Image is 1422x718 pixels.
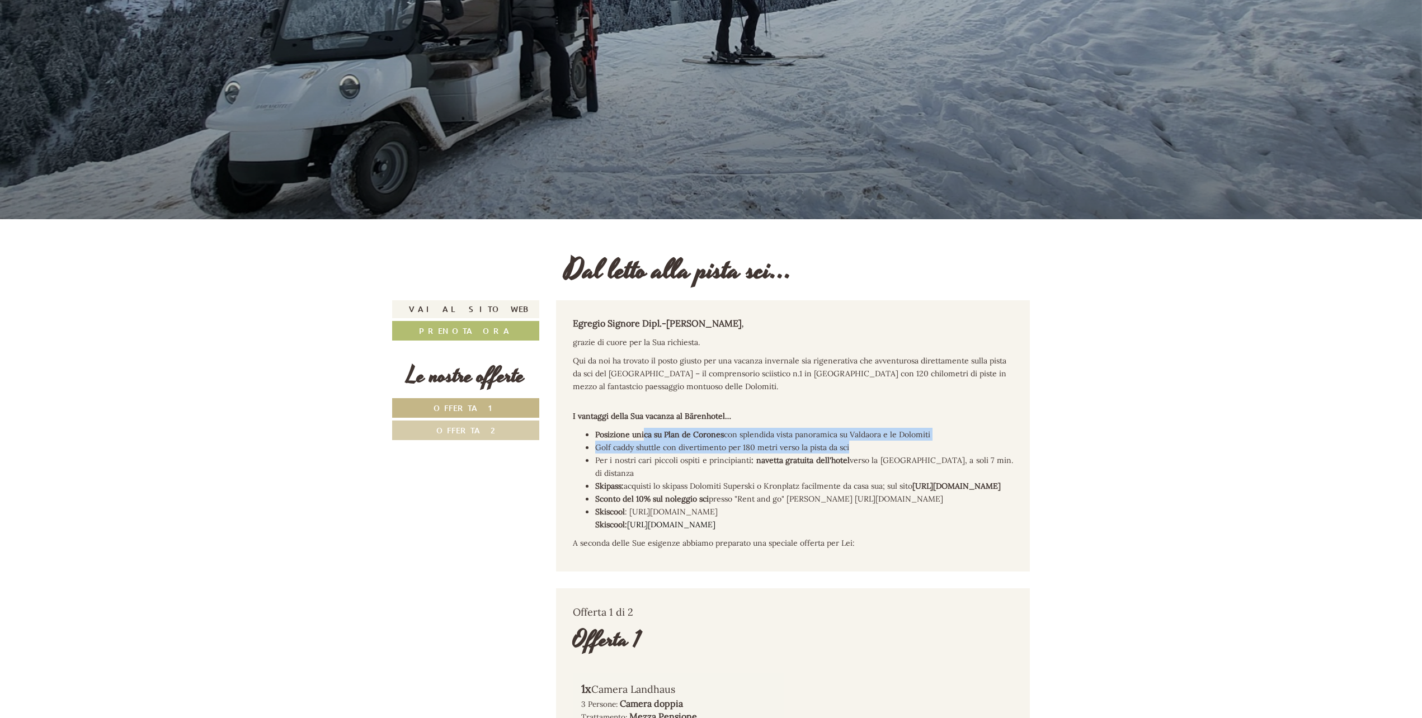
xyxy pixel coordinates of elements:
span: acquisti lo skipass Dolomiti Superski o Kronplatz facilmente da casa sua; sul sito [624,481,1001,491]
span: Per i nostri cari piccoli ospiti e principianti verso la [GEOGRAPHIC_DATA], a soli 7 min. di dist... [595,455,1014,478]
strong: Skiscool: [595,519,627,530]
a: Prenota ora [392,321,539,341]
strong: Sconto del 10% sul noleggio sci [595,494,709,504]
strong: : navetta gratuita dell'hotel [751,455,850,465]
strong: Skiscool [595,507,625,517]
span: A seconda delle Sue esigenze abbiamo preparato una speciale offerta per Lei: [573,538,855,548]
span: presso "Rent and go" [PERSON_NAME] [URL][DOMAIN_NAME] [595,494,943,504]
small: 3 Persone: [581,699,618,709]
span: : [URL][DOMAIN_NAME] [595,507,718,530]
span: Skipass: [595,481,624,491]
strong: I vantaggi della Sua vacanza al Bärenhotel… [573,411,731,421]
h1: Dal letto alla pista sci... [564,256,792,286]
span: Posizione unica su Plan de Corones [595,429,724,440]
a: [URL][DOMAIN_NAME] [627,519,715,530]
strong: Egregio Signore Dipl.-[PERSON_NAME] [573,318,743,329]
em: , [742,319,743,329]
span: Qui da noi ha trovato il posto giusto per una vacanza invernale sia rigenerativa che avventurosa ... [573,356,1006,391]
span: Offerta 1 [434,403,498,413]
span: Golf caddy shuttle con divertimento per 180 metri verso la pista da sci [595,442,849,452]
a: Vai al sito web [392,300,539,318]
div: Le nostre offerte [392,360,539,392]
span: grazie di cuore per la Sua richiesta. [573,337,700,347]
span: Offerta 2 [436,425,495,436]
strong: [URL][DOMAIN_NAME] [912,481,1001,491]
b: Camera doppia [620,698,683,709]
b: 1x [581,682,591,696]
div: Offerta 1 [573,624,641,656]
span: con splendida vista panoramica su Valdaora e le Dolomiti [724,429,930,440]
div: Camera Landhaus [581,681,776,697]
span: Offerta 1 di 2 [573,606,633,618]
